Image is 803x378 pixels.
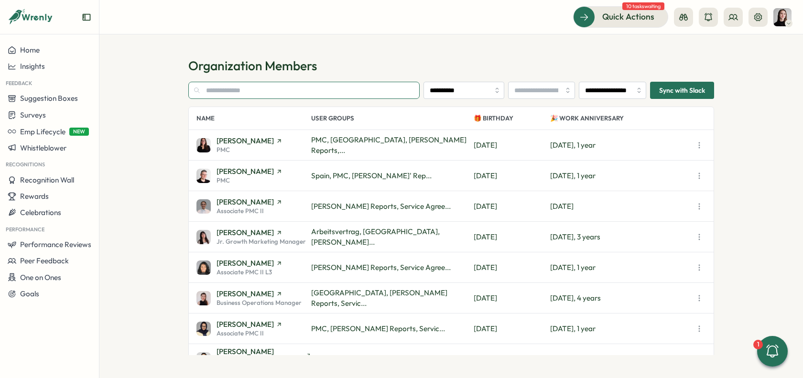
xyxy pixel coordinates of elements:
img: Almudena Bernardos [196,169,211,183]
span: Home [20,45,40,54]
button: Quick Actions [573,6,668,27]
span: [PERSON_NAME] [PERSON_NAME] [217,348,304,363]
span: Business Operations Manager [217,300,302,306]
span: Celebrations [20,208,61,217]
span: [PERSON_NAME] [217,168,274,175]
span: [PERSON_NAME] [217,290,274,297]
p: [DATE] [474,262,550,273]
p: [DATE] [550,201,693,212]
a: Adriana Fosca[PERSON_NAME]PMC [196,137,311,153]
p: 🎉 Work Anniversary [550,107,693,130]
p: [DATE], 2 years [550,354,693,365]
span: [PERSON_NAME] [217,259,274,267]
span: Goals [20,289,39,298]
img: Elena Ladushyna [773,8,792,26]
p: [DATE], 4 years [550,293,693,303]
span: Insights [20,62,45,71]
span: PMC, [PERSON_NAME] Reports, Servic... [311,324,445,333]
img: Angelina Costa [196,260,211,275]
span: Performance Reviews [20,240,91,249]
span: Sync with Slack [659,82,705,98]
span: One on Ones [20,273,61,282]
span: [PERSON_NAME] [217,137,274,144]
span: Arbeitsvertrag, [PERSON_NAME] Repor... [311,355,447,364]
img: Deniz Basak Dogan [196,352,211,367]
p: Name [196,107,311,130]
h1: Organization Members [188,57,714,74]
span: [PERSON_NAME] [217,229,274,236]
span: Recognition Wall [20,175,74,184]
img: Adriana Fosca [196,138,211,152]
a: Almudena Bernardos[PERSON_NAME]PMC [196,168,311,184]
span: [GEOGRAPHIC_DATA], [PERSON_NAME] Reports, Servic... [311,288,447,308]
span: [PERSON_NAME] [217,198,274,205]
button: Sync with Slack [650,82,714,99]
span: Whistleblower [20,143,66,152]
a: Deniz Basak Dogan[PERSON_NAME] [PERSON_NAME]Senior PMC [196,348,311,371]
span: [PERSON_NAME] Reports, Service Agree... [311,202,451,211]
button: 1 [757,336,788,367]
span: Rewards [20,192,49,201]
p: [DATE], 1 year [550,324,693,334]
p: [DATE] [474,324,550,334]
p: 🎁 Birthday [474,107,550,130]
a: Amna Khattak[PERSON_NAME]Associate PMC II [196,198,311,214]
span: Spain, PMC, [PERSON_NAME]' Rep... [311,171,432,180]
span: Suggestion Boxes [20,94,78,103]
p: [DATE] [474,232,550,242]
p: [DATE], 1 year [550,262,693,273]
p: [DATE], 3 years [550,232,693,242]
span: Quick Actions [602,11,654,23]
a: Batool Fatima[PERSON_NAME]Associate PMC II [196,321,311,336]
div: 1 [753,340,763,349]
span: Surveys [20,110,46,119]
span: [PERSON_NAME] Reports, Service Agree... [311,263,451,272]
a: Andrea Lopez[PERSON_NAME]Jr. Growth Marketing Manager [196,229,311,245]
span: 10 tasks waiting [622,2,664,10]
span: Peer Feedback [20,256,69,265]
a: Angelina Costa[PERSON_NAME]Associate PMC II L3 [196,259,311,275]
span: PMC [217,177,230,184]
button: Expand sidebar [82,12,91,22]
p: [DATE], 1 year [550,140,693,151]
span: PMC, [GEOGRAPHIC_DATA], [PERSON_NAME] Reports,... [311,135,467,155]
span: PMC [217,147,230,153]
p: User Groups [311,107,474,130]
p: [DATE] [474,293,550,303]
span: Emp Lifecycle [20,127,65,136]
img: Amna Khattak [196,199,211,214]
p: [DATE] [474,171,550,181]
span: Associate PMC II L3 [217,269,272,275]
p: [DATE] [474,201,550,212]
img: Axi Molnar [196,291,211,305]
span: Associate PMC II [217,330,264,336]
p: [DATE], 1 year [550,171,693,181]
p: [DATE] [474,140,550,151]
span: Associate PMC II [217,208,264,214]
a: Axi Molnar[PERSON_NAME]Business Operations Manager [196,290,311,306]
span: NEW [69,128,89,136]
span: Jr. Growth Marketing Manager [217,238,306,245]
span: [PERSON_NAME] [217,321,274,328]
img: Andrea Lopez [196,230,211,244]
p: [DATE] [474,354,550,365]
span: Arbeitsvertrag, [GEOGRAPHIC_DATA], [PERSON_NAME]... [311,227,440,247]
img: Batool Fatima [196,322,211,336]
